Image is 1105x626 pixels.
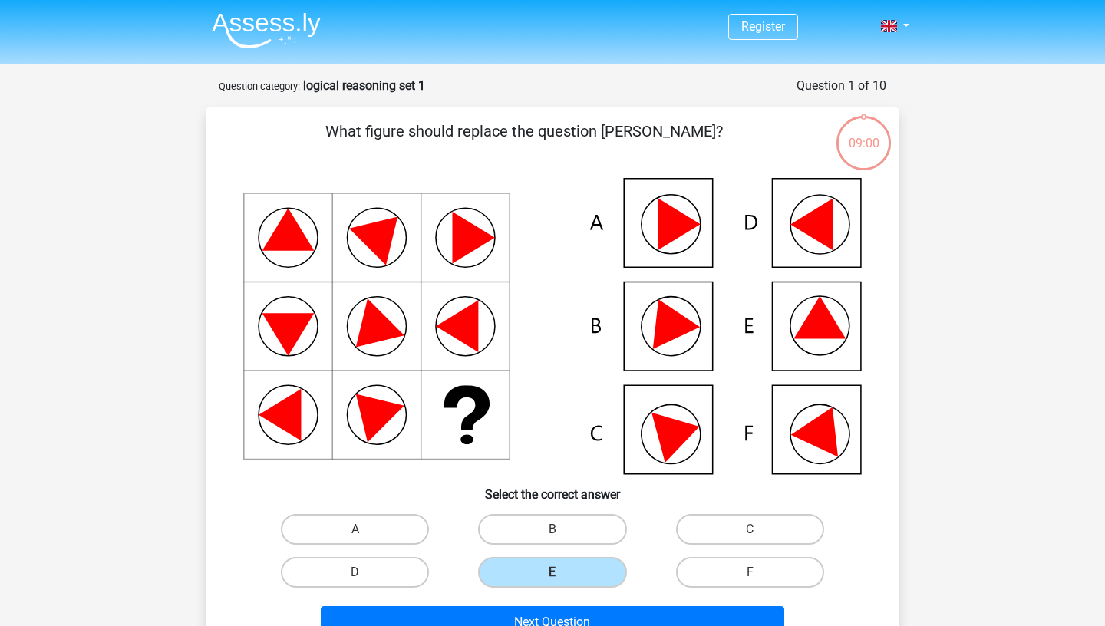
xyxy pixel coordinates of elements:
h6: Select the correct answer [231,475,874,502]
div: Question 1 of 10 [797,77,886,95]
strong: logical reasoning set 1 [303,78,425,93]
label: E [478,557,626,588]
label: B [478,514,626,545]
div: 09:00 [835,114,892,153]
a: Register [741,19,785,34]
label: D [281,557,429,588]
small: Question category: [219,81,300,92]
label: C [676,514,824,545]
img: Assessly [212,12,321,48]
label: A [281,514,429,545]
label: F [676,557,824,588]
p: What figure should replace the question [PERSON_NAME]? [231,120,816,166]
